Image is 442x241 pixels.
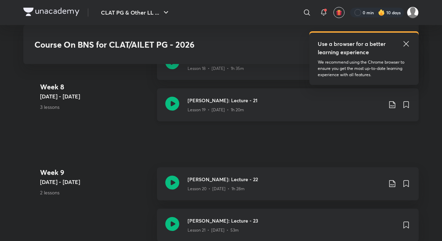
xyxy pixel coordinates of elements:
img: avatar [336,9,342,16]
button: CLAT PG & Other LL ... [97,6,174,19]
img: streak [378,9,385,16]
p: We recommend using the Chrome browser to ensure you get the most up-to-date learning experience w... [318,59,410,78]
p: Lesson 21 • [DATE] • 53m [188,227,239,233]
a: [PERSON_NAME]: Lecture - 20Lesson 18 • [DATE] • 1h 35m [157,47,419,88]
p: 3 lessons [40,103,151,111]
h4: Week 9 [40,167,151,178]
a: Company Logo [23,8,79,18]
h3: [PERSON_NAME]: Lecture - 22 [188,176,382,183]
img: Adithyan [407,7,419,18]
p: Lesson 20 • [DATE] • 1h 28m [188,186,245,192]
h5: [DATE] - [DATE] [40,178,151,186]
img: Company Logo [23,8,79,16]
p: Lesson 19 • [DATE] • 1h 20m [188,107,244,113]
button: avatar [333,7,345,18]
h5: [DATE] - [DATE] [40,92,151,101]
h3: [PERSON_NAME]: Lecture - 21 [188,97,382,104]
h3: Course On BNS for CLAT/AILET PG - 2026 [34,40,307,50]
p: 2 lessons [40,189,151,196]
a: [PERSON_NAME]: Lecture - 22Lesson 20 • [DATE] • 1h 28m [157,167,419,209]
a: [PERSON_NAME]: Lecture - 21Lesson 19 • [DATE] • 1h 20m [157,88,419,130]
p: Lesson 18 • [DATE] • 1h 35m [188,65,244,72]
h3: [PERSON_NAME]: Lecture - 23 [188,217,396,224]
h5: Use a browser for a better learning experience [318,40,387,56]
h4: Week 8 [40,82,151,92]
